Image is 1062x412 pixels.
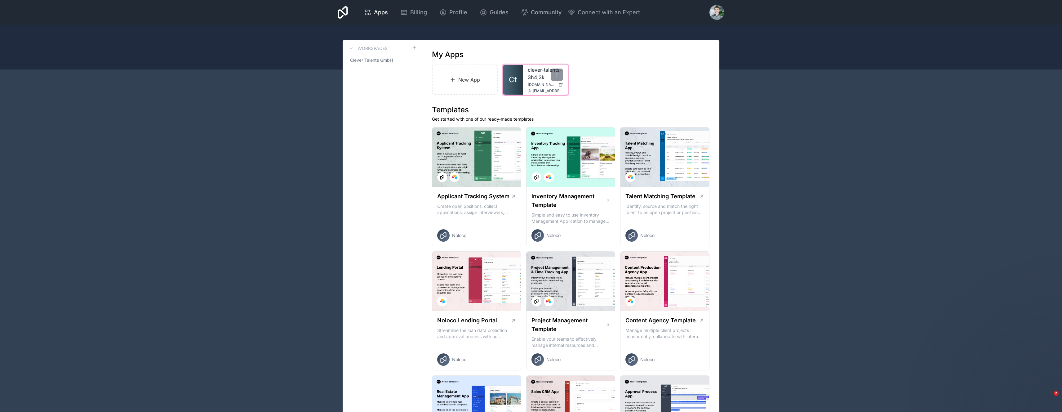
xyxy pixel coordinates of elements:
a: Profile [434,6,472,19]
a: clever-talents-3h4j3k [528,66,563,81]
iframe: Intercom notifications message [938,352,1062,395]
span: Community [531,8,562,17]
img: Airtable Logo [628,299,633,304]
span: Noloco [546,356,561,363]
p: Simple and easy to use Inventory Management Application to manage your stock, orders and Manufact... [531,212,610,224]
span: Clever Talents GmbH [350,57,393,63]
a: New App [432,65,498,95]
span: Profile [449,8,467,17]
button: Connect with an Expert [568,8,640,17]
span: Guides [490,8,509,17]
img: Airtable Logo [440,299,445,304]
h1: Inventory Management Template [531,192,606,209]
h1: Noloco Lending Portal [437,316,497,325]
h1: Content Agency Template [625,316,696,325]
span: Billing [410,8,427,17]
img: Airtable Logo [452,175,457,180]
img: Airtable Logo [546,175,551,180]
img: Airtable Logo [628,175,633,180]
p: Enable your teams to effectively manage internal resources and execute client projects on time. [531,336,610,348]
a: Ct [503,65,523,95]
span: Noloco [640,232,655,239]
a: [DOMAIN_NAME] [528,82,563,87]
h3: Workspaces [358,45,388,52]
iframe: Intercom live chat [1041,391,1056,406]
span: Ct [509,75,517,85]
p: Create open positions, collect applications, assign interviewers, centralise candidate feedback a... [437,203,516,216]
span: 2 [1054,391,1059,396]
a: Community [516,6,567,19]
p: Get started with one of our ready-made templates [432,116,709,122]
span: Apps [374,8,388,17]
a: Guides [475,6,513,19]
span: Noloco [452,232,466,239]
span: Noloco [546,232,561,239]
span: [EMAIL_ADDRESS][DOMAIN_NAME] [533,88,563,93]
p: Manage multiple client projects concurrently, collaborate with internal and external stakeholders... [625,327,704,340]
a: Apps [359,6,393,19]
a: Clever Talents GmbH [348,55,417,66]
img: Airtable Logo [546,299,551,304]
h1: My Apps [432,50,464,60]
a: Billing [395,6,432,19]
p: Streamline the loan data collection and approval process with our Lending Portal template. [437,327,516,340]
h1: Talent Matching Template [625,192,695,201]
a: Workspaces [348,45,388,52]
h1: Project Management Template [531,316,606,334]
h1: Templates [432,105,709,115]
p: Identify, source and match the right talent to an open project or position with our Talent Matchi... [625,203,704,216]
span: Noloco [452,356,466,363]
span: [DOMAIN_NAME] [528,82,556,87]
h1: Applicant Tracking System [437,192,509,201]
span: Connect with an Expert [578,8,640,17]
span: Noloco [640,356,655,363]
